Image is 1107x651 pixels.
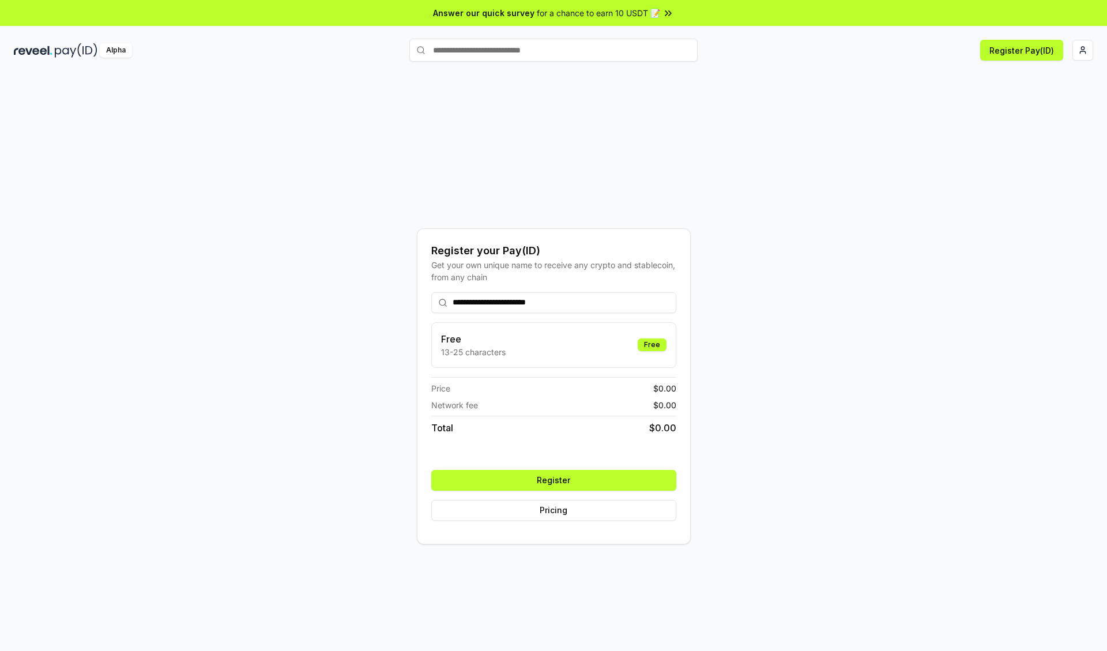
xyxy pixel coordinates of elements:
[653,399,676,411] span: $ 0.00
[433,7,534,19] span: Answer our quick survey
[638,338,667,351] div: Free
[431,421,453,435] span: Total
[653,382,676,394] span: $ 0.00
[431,500,676,521] button: Pricing
[431,470,676,491] button: Register
[100,43,132,58] div: Alpha
[980,40,1063,61] button: Register Pay(ID)
[431,382,450,394] span: Price
[55,43,97,58] img: pay_id
[431,399,478,411] span: Network fee
[441,332,506,346] h3: Free
[649,421,676,435] span: $ 0.00
[537,7,660,19] span: for a chance to earn 10 USDT 📝
[441,346,506,358] p: 13-25 characters
[431,259,676,283] div: Get your own unique name to receive any crypto and stablecoin, from any chain
[14,43,52,58] img: reveel_dark
[431,243,676,259] div: Register your Pay(ID)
